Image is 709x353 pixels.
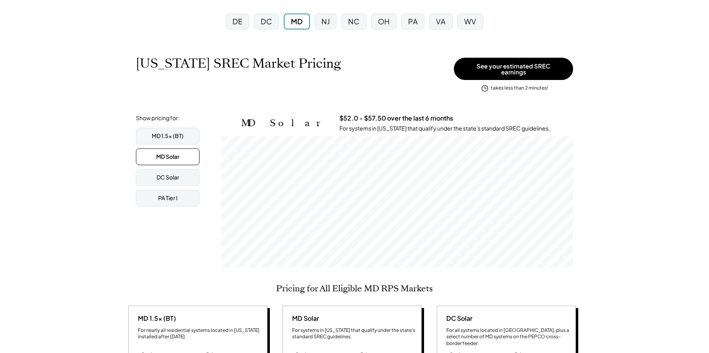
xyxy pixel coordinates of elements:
div: PA Tier I [158,194,178,202]
div: DC [261,16,272,26]
button: See your estimated SREC earnings [454,58,573,80]
div: For all systems located in [GEOGRAPHIC_DATA], plus a select number of MD systems on the PEPCO cro... [446,327,570,347]
div: takes less than 2 minutes! [491,85,548,92]
div: MD [291,16,303,26]
div: DC Solar [443,314,473,323]
div: For systems in [US_STATE] that qualify under the state's standard SREC guidelines. [339,125,550,133]
div: Show pricing for: [136,114,180,122]
div: DC Solar [157,174,179,181]
div: MD Solar [156,153,179,161]
div: MD 1.5x (BT) [152,132,184,140]
div: OH [378,16,390,26]
div: For systems in [US_STATE] that qualify under the state's standard SREC guidelines. [292,327,415,341]
div: PA [408,16,418,26]
div: NC [348,16,359,26]
div: DE [232,16,242,26]
h2: Pricing for All Eligible MD RPS Markets [276,283,433,294]
div: VA [436,16,446,26]
div: MD 1.5x (BT) [135,314,176,323]
div: For nearly all residential systems located in [US_STATE] installed after [DATE]. [138,327,261,341]
h1: [US_STATE] SREC Market Pricing [136,56,341,71]
div: MD Solar [289,314,319,323]
div: WV [464,16,477,26]
h2: MD Solar [241,117,327,129]
div: NJ [322,16,330,26]
h3: $52.0 - $57.50 over the last 6 months [339,114,453,123]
